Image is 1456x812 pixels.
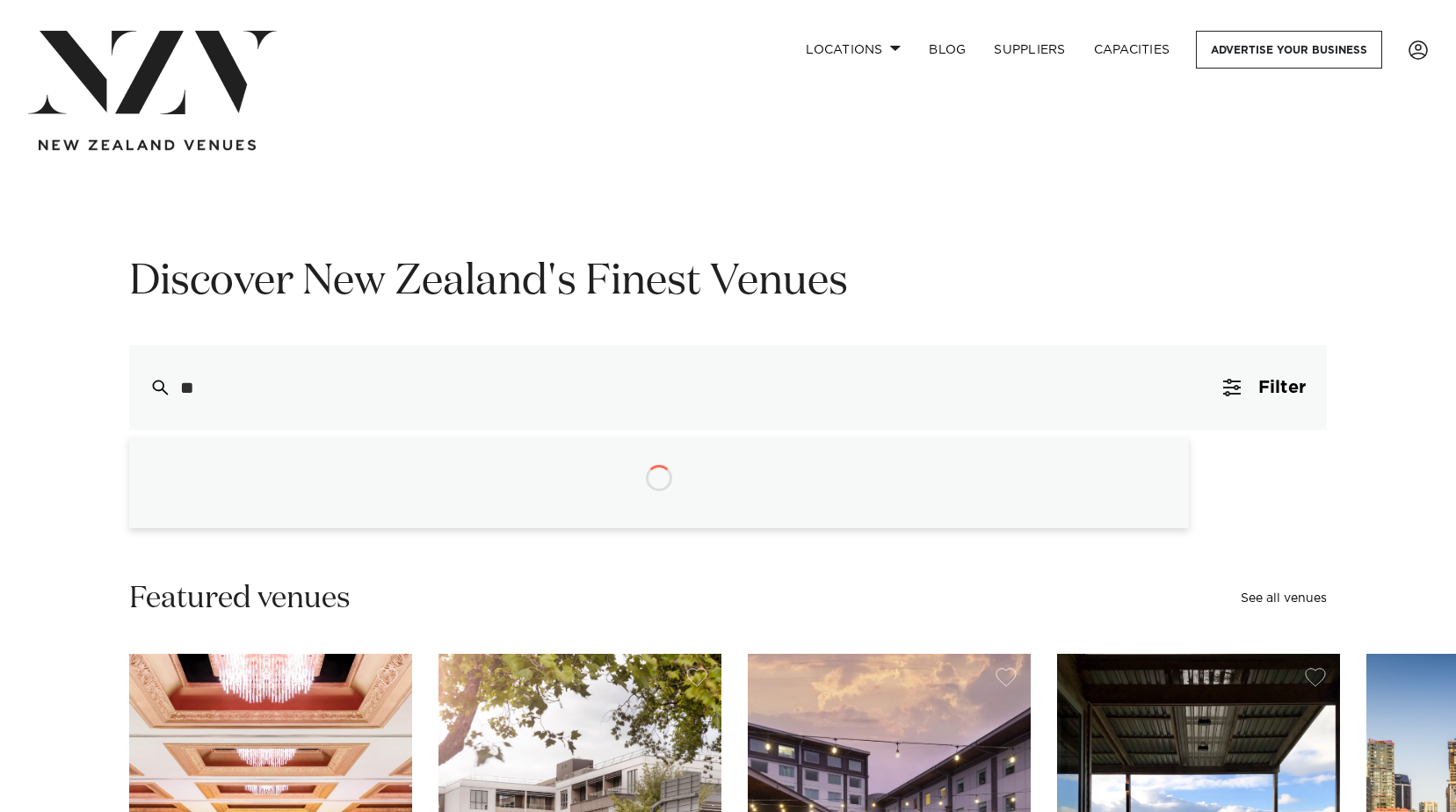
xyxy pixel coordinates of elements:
a: See all venues [1241,592,1327,605]
h2: Featured venues [129,579,351,619]
img: nzv-logo.png [28,31,277,114]
a: Capacities [1080,31,1184,69]
img: new-zealand-venues-text.png [39,140,256,151]
a: SUPPLIERS [980,31,1079,69]
button: Filter [1202,345,1327,430]
h1: Discover New Zealand's Finest Venues [129,255,1327,310]
a: Locations [792,31,915,69]
span: Filter [1258,379,1306,396]
a: Advertise your business [1196,31,1382,69]
a: BLOG [915,31,980,69]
